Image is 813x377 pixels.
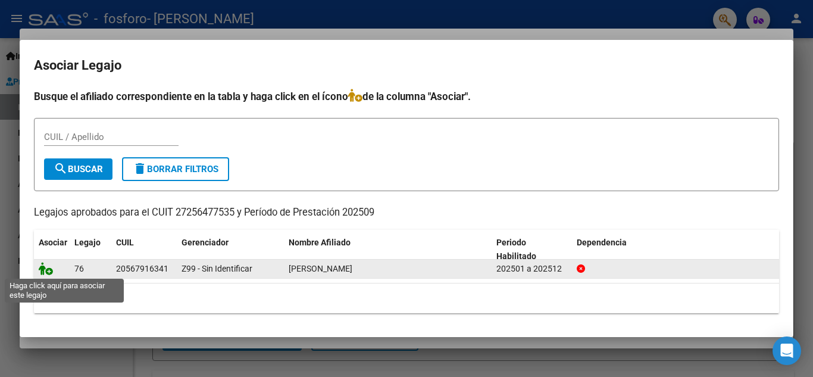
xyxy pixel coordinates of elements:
[34,283,779,313] div: 1 registros
[54,164,103,175] span: Buscar
[44,158,112,180] button: Buscar
[74,238,101,247] span: Legajo
[116,238,134,247] span: CUIL
[34,89,779,104] h4: Busque el afiliado correspondiente en la tabla y haga click en el ícono de la columna "Asociar".
[284,230,492,269] datatable-header-cell: Nombre Afiliado
[182,264,252,273] span: Z99 - Sin Identificar
[34,54,779,77] h2: Asociar Legajo
[572,230,780,269] datatable-header-cell: Dependencia
[34,230,70,269] datatable-header-cell: Asociar
[289,264,352,273] span: RODRIGUEZ BRUNO
[74,264,84,273] span: 76
[182,238,229,247] span: Gerenciador
[496,238,536,261] span: Periodo Habilitado
[70,230,111,269] datatable-header-cell: Legajo
[289,238,351,247] span: Nombre Afiliado
[111,230,177,269] datatable-header-cell: CUIL
[122,157,229,181] button: Borrar Filtros
[54,161,68,176] mat-icon: search
[492,230,572,269] datatable-header-cell: Periodo Habilitado
[133,164,218,175] span: Borrar Filtros
[496,262,567,276] div: 202501 a 202512
[577,238,627,247] span: Dependencia
[177,230,284,269] datatable-header-cell: Gerenciador
[133,161,147,176] mat-icon: delete
[39,238,67,247] span: Asociar
[116,262,168,276] div: 20567916341
[773,337,801,365] div: Open Intercom Messenger
[34,205,779,220] p: Legajos aprobados para el CUIT 27256477535 y Período de Prestación 202509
